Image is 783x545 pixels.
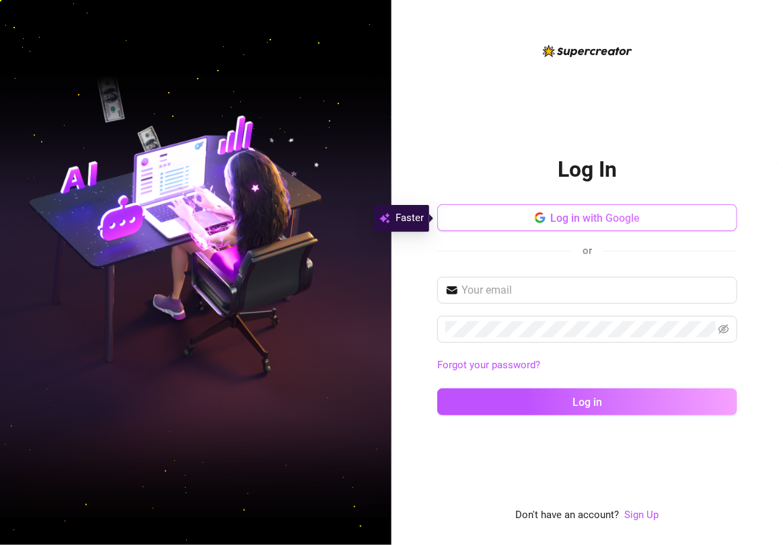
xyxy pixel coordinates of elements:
[396,210,424,226] span: Faster
[558,156,617,183] h2: Log In
[437,359,540,371] a: Forgot your password?
[625,509,659,521] a: Sign Up
[379,210,390,226] img: svg%3e
[437,388,737,415] button: Log in
[572,396,602,409] span: Log in
[437,358,737,374] a: Forgot your password?
[551,212,640,224] span: Log in with Google
[543,45,632,57] img: logo-BBDzfeDw.svg
[516,507,620,523] span: Don't have an account?
[437,204,737,231] button: Log in with Google
[625,507,659,523] a: Sign Up
[583,245,592,257] span: or
[461,282,729,298] input: Your email
[718,324,729,335] span: eye-invisible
